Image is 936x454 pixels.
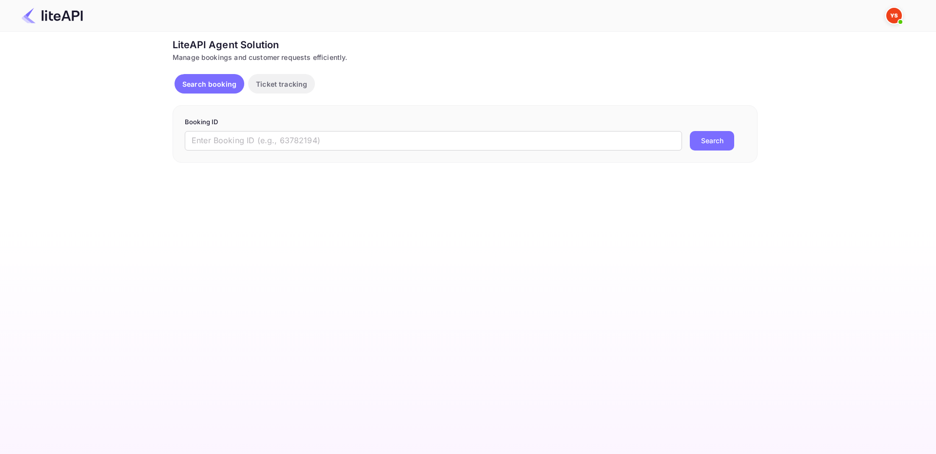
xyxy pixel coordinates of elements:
div: Manage bookings and customer requests efficiently. [173,52,758,62]
p: Search booking [182,79,236,89]
button: Search [690,131,734,151]
input: Enter Booking ID (e.g., 63782194) [185,131,682,151]
p: Ticket tracking [256,79,307,89]
div: LiteAPI Agent Solution [173,38,758,52]
p: Booking ID [185,117,745,127]
img: Yandex Support [886,8,902,23]
img: LiteAPI Logo [21,8,83,23]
